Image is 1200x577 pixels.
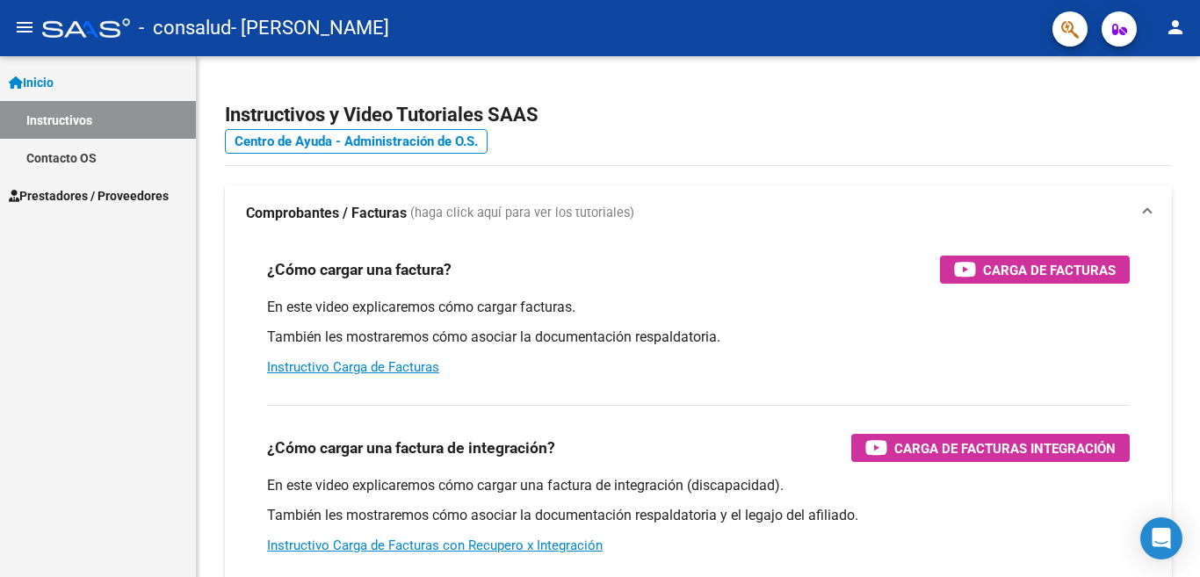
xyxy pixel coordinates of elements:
p: También les mostraremos cómo asociar la documentación respaldatoria. [267,328,1130,347]
mat-expansion-panel-header: Comprobantes / Facturas (haga click aquí para ver los tutoriales) [225,185,1172,242]
a: Centro de Ayuda - Administración de O.S. [225,129,488,154]
p: En este video explicaremos cómo cargar una factura de integración (discapacidad). [267,476,1130,495]
span: Prestadores / Proveedores [9,186,169,206]
a: Instructivo Carga de Facturas [267,359,439,375]
h3: ¿Cómo cargar una factura de integración? [267,436,555,460]
mat-icon: person [1165,17,1186,38]
span: - [PERSON_NAME] [231,9,389,47]
span: Carga de Facturas [983,259,1116,281]
mat-icon: menu [14,17,35,38]
p: También les mostraremos cómo asociar la documentación respaldatoria y el legajo del afiliado. [267,506,1130,525]
span: Carga de Facturas Integración [894,437,1116,459]
h3: ¿Cómo cargar una factura? [267,257,452,282]
span: (haga click aquí para ver los tutoriales) [410,204,634,223]
span: Inicio [9,73,54,92]
h2: Instructivos y Video Tutoriales SAAS [225,98,1172,132]
button: Carga de Facturas [940,256,1130,284]
a: Instructivo Carga de Facturas con Recupero x Integración [267,537,603,553]
button: Carga de Facturas Integración [851,434,1130,462]
strong: Comprobantes / Facturas [246,204,407,223]
p: En este video explicaremos cómo cargar facturas. [267,298,1130,317]
span: - consalud [139,9,231,47]
div: Open Intercom Messenger [1140,517,1182,559]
